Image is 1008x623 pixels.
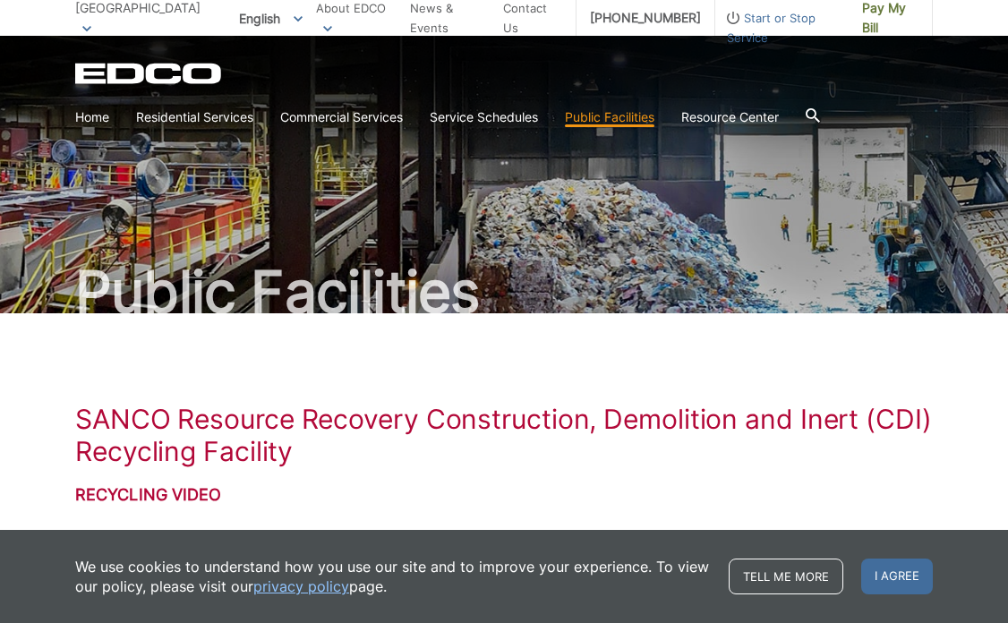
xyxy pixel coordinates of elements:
a: Service Schedules [430,107,538,127]
h2: Public Facilities [75,263,933,320]
h2: Recycling Video [75,485,933,505]
span: I agree [861,559,933,594]
a: Resource Center [681,107,779,127]
a: EDCD logo. Return to the homepage. [75,63,224,84]
a: privacy policy [253,576,349,596]
a: Tell me more [729,559,843,594]
a: Residential Services [136,107,253,127]
p: We use cookies to understand how you use our site and to improve your experience. To view our pol... [75,557,711,596]
a: Public Facilities [565,107,654,127]
a: Home [75,107,109,127]
h1: SANCO Resource Recovery Construction, Demolition and Inert (CDI) Recycling Facility [75,403,933,467]
span: English [226,4,316,33]
a: Commercial Services [280,107,403,127]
